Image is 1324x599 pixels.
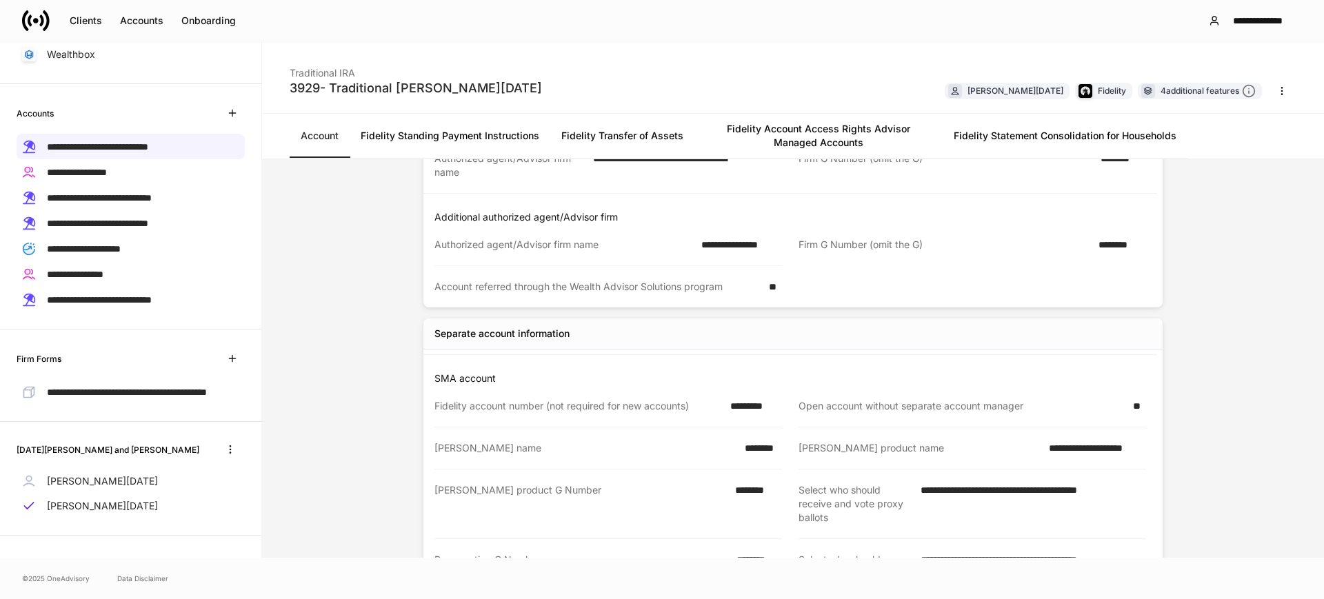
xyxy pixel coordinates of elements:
div: Account referred through the Wealth Advisor Solutions program [434,280,761,294]
div: Traditional IRA [290,58,542,80]
div: Firm G Number (omit the G) [799,152,1092,179]
button: Accounts [111,10,172,32]
p: [PERSON_NAME][DATE] [47,474,158,488]
div: Onboarding [181,16,236,26]
div: Fidelity account number (not required for new accounts) [434,399,722,413]
p: SMA account [434,372,1157,385]
div: Separate account information [434,327,570,341]
button: Clients [61,10,111,32]
div: Authorized agent/Advisor firm name [434,152,585,179]
div: Proxy voting G Number [434,553,728,594]
a: [PERSON_NAME][DATE] [17,494,245,518]
a: Fidelity Account Access Rights Advisor Managed Accounts [694,114,943,158]
div: Fidelity [1098,84,1126,97]
p: Additional authorized agent/Advisor firm [434,210,1157,224]
div: [PERSON_NAME] product G Number [434,483,727,525]
div: [PERSON_NAME][DATE] [967,84,1063,97]
div: [PERSON_NAME] name [434,441,736,455]
div: Authorized agent/Advisor firm name [434,238,693,252]
a: Fidelity Statement Consolidation for Households [943,114,1187,158]
div: Clients [70,16,102,26]
a: [PERSON_NAME][DATE] [17,469,245,494]
div: Accounts [120,16,163,26]
div: Open account without separate account manager [799,399,1125,413]
a: Fidelity Transfer of Assets [550,114,694,158]
span: © 2025 OneAdvisory [22,573,90,584]
h6: [DATE][PERSON_NAME] and [PERSON_NAME] [17,443,199,456]
button: Onboarding [172,10,245,32]
div: Select who should receive corporate actions [799,553,912,594]
a: Data Disclaimer [117,573,168,584]
h6: Firm Forms [17,352,61,365]
p: Wealthbox [47,48,95,61]
div: Select who should receive and vote proxy ballots [799,483,912,525]
p: [PERSON_NAME][DATE] [47,499,158,513]
h6: Accounts [17,107,54,120]
div: 3929- Traditional [PERSON_NAME][DATE] [290,80,542,97]
a: Wealthbox [17,42,245,67]
a: Account [290,114,350,158]
div: Firm G Number (omit the G) [799,238,1090,252]
div: [PERSON_NAME] product name [799,441,1041,455]
a: Fidelity Standing Payment Instructions [350,114,550,158]
div: 4 additional features [1161,84,1256,99]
